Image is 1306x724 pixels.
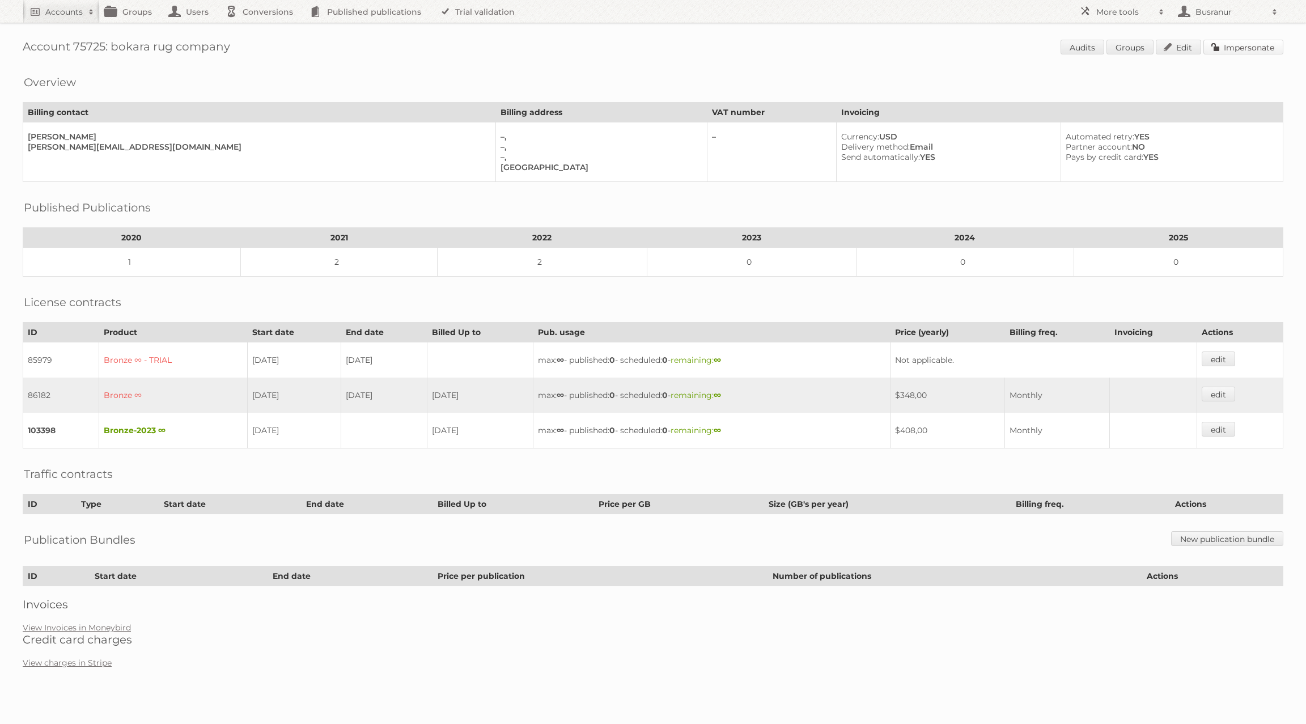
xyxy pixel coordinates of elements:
td: 1 [23,248,241,277]
td: 2 [438,248,647,277]
td: Bronze ∞ [99,378,247,413]
th: Pub. usage [533,323,890,342]
h2: Busranur [1193,6,1266,18]
strong: 0 [609,355,615,365]
td: 2 [240,248,438,277]
div: [PERSON_NAME] [28,132,486,142]
a: Impersonate [1203,40,1283,54]
h2: Traffic contracts [24,465,113,482]
a: edit [1202,422,1235,437]
th: Invoicing [836,103,1283,122]
div: NO [1066,142,1274,152]
span: Delivery method: [841,142,910,152]
h2: More tools [1096,6,1153,18]
th: Actions [1142,566,1283,586]
strong: 0 [662,425,668,435]
strong: 0 [662,355,668,365]
th: Actions [1171,494,1283,514]
th: ID [23,494,77,514]
div: YES [1066,132,1274,142]
td: [DATE] [341,378,427,413]
td: Monthly [1005,413,1110,448]
td: 0 [647,248,856,277]
div: –, [501,152,698,162]
td: Monthly [1005,378,1110,413]
td: [DATE] [427,413,533,448]
th: Start date [90,566,268,586]
div: –, [501,132,698,142]
td: [DATE] [248,413,341,448]
span: Currency: [841,132,879,142]
td: 0 [856,248,1074,277]
td: – [707,122,836,182]
th: Invoicing [1110,323,1197,342]
strong: ∞ [714,355,721,365]
th: Price per publication [432,566,768,586]
span: Automated retry: [1066,132,1134,142]
th: Actions [1197,323,1283,342]
th: 2022 [438,228,647,248]
div: –, [501,142,698,152]
td: 103398 [23,413,99,448]
h1: Account 75725: bokara rug company [23,40,1283,57]
a: Audits [1061,40,1104,54]
strong: 0 [609,390,615,400]
th: ID [23,566,90,586]
strong: ∞ [714,425,721,435]
td: [DATE] [248,378,341,413]
td: $348,00 [890,378,1005,413]
th: Billing freq. [1005,323,1110,342]
th: Billed Up to [432,494,593,514]
strong: ∞ [557,355,564,365]
th: Size (GB's per year) [764,494,1011,514]
a: View Invoices in Moneybird [23,623,131,633]
span: Send automatically: [841,152,920,162]
td: [DATE] [248,342,341,378]
td: max: - published: - scheduled: - [533,342,890,378]
td: max: - published: - scheduled: - [533,378,890,413]
div: [GEOGRAPHIC_DATA] [501,162,698,172]
th: Price per GB [593,494,764,514]
th: 2023 [647,228,856,248]
h2: License contracts [24,294,121,311]
h2: Accounts [45,6,83,18]
h2: Credit card charges [23,633,1283,646]
td: [DATE] [427,378,533,413]
td: Bronze-2023 ∞ [99,413,247,448]
th: ID [23,323,99,342]
td: 85979 [23,342,99,378]
a: Groups [1106,40,1154,54]
td: $408,00 [890,413,1005,448]
strong: ∞ [714,390,721,400]
th: Billing contact [23,103,496,122]
th: Billed Up to [427,323,533,342]
strong: 0 [662,390,668,400]
td: 0 [1074,248,1283,277]
div: YES [1066,152,1274,162]
th: Start date [159,494,301,514]
th: Product [99,323,247,342]
th: 2021 [240,228,438,248]
td: Not applicable. [890,342,1197,378]
div: [PERSON_NAME][EMAIL_ADDRESS][DOMAIN_NAME] [28,142,486,152]
th: Price (yearly) [890,323,1005,342]
td: 86182 [23,378,99,413]
strong: ∞ [557,390,564,400]
th: End date [301,494,432,514]
a: edit [1202,352,1235,366]
td: max: - published: - scheduled: - [533,413,890,448]
th: 2024 [856,228,1074,248]
th: Number of publications [768,566,1142,586]
th: 2020 [23,228,241,248]
div: USD [841,132,1051,142]
th: VAT number [707,103,836,122]
th: Start date [248,323,341,342]
th: End date [268,566,432,586]
a: Edit [1156,40,1201,54]
th: Billing freq. [1011,494,1171,514]
div: YES [841,152,1051,162]
th: 2025 [1074,228,1283,248]
h2: Invoices [23,598,1283,611]
a: edit [1202,387,1235,401]
td: [DATE] [341,342,427,378]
